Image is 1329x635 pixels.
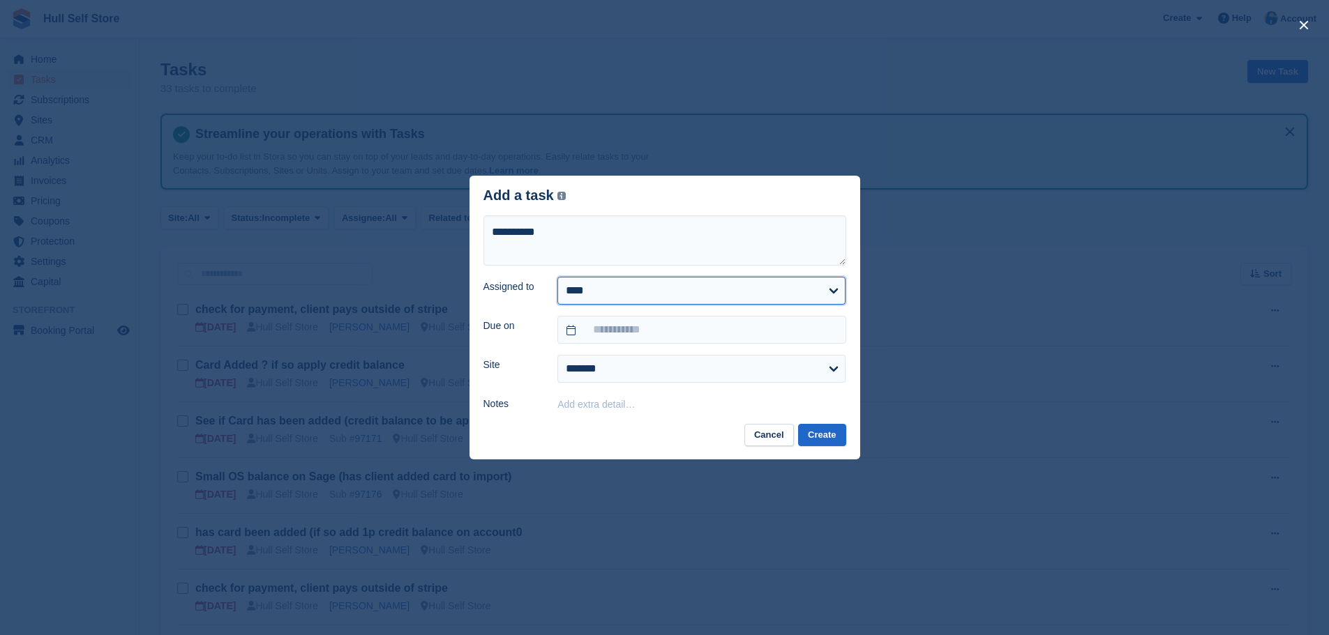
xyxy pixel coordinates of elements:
[1293,14,1315,36] button: close
[557,399,635,410] button: Add extra detail…
[557,192,566,200] img: icon-info-grey-7440780725fd019a000dd9b08b2336e03edf1995a4989e88bcd33f0948082b44.svg
[483,397,541,411] label: Notes
[798,424,846,447] button: Create
[483,280,541,294] label: Assigned to
[483,188,566,204] div: Add a task
[483,358,541,372] label: Site
[483,319,541,333] label: Due on
[744,424,794,447] button: Cancel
